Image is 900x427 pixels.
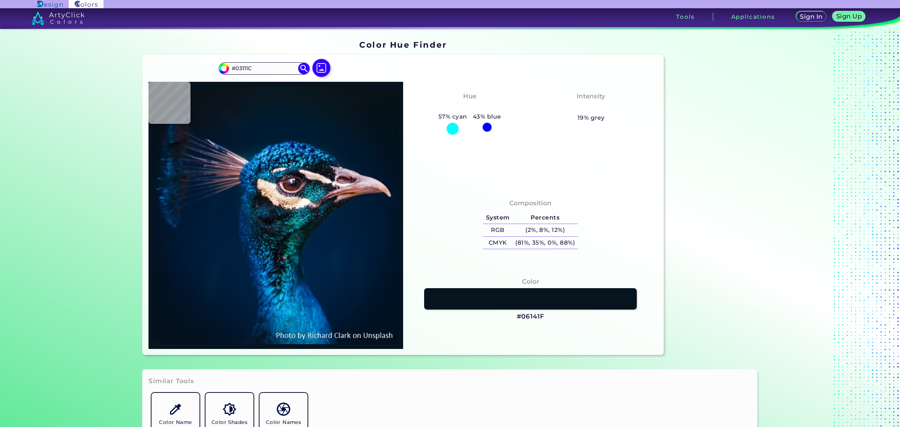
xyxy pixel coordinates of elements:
[463,91,476,102] h4: Hue
[834,12,864,21] a: Sign Up
[483,237,512,249] h5: CMYK
[731,14,775,20] h3: Applications
[509,198,552,209] h4: Composition
[483,224,512,236] h5: RGB
[148,377,194,386] h3: Similar Tools
[522,276,539,287] h4: Color
[470,112,504,122] h5: 43% blue
[435,112,470,122] h5: 57% cyan
[169,403,182,416] img: icon_color_name_finder.svg
[448,103,491,112] h3: Cyan-Blue
[31,11,84,25] img: logo_artyclick_colors_white.svg
[517,312,544,321] h3: #06141F
[277,403,290,416] img: icon_color_names_dictionary.svg
[359,39,447,50] h1: Color Hue Finder
[37,1,63,8] img: ArtyClick Design logo
[223,403,236,416] img: icon_color_shades.svg
[312,59,330,77] img: icon picture
[298,63,309,74] img: icon search
[512,224,577,236] h5: (2%, 8%, 12%)
[571,103,611,112] h3: Moderate
[577,91,605,102] h4: Intensity
[798,12,825,21] a: Sign In
[512,237,577,249] h5: (81%, 35%, 0%, 88%)
[676,14,694,20] h3: Tools
[801,14,822,20] h5: Sign In
[512,212,577,224] h5: Percents
[152,86,399,345] img: img_pavlin.jpg
[577,113,605,123] h5: 19% grey
[483,212,512,224] h5: System
[837,14,861,19] h5: Sign Up
[229,63,299,74] input: type color..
